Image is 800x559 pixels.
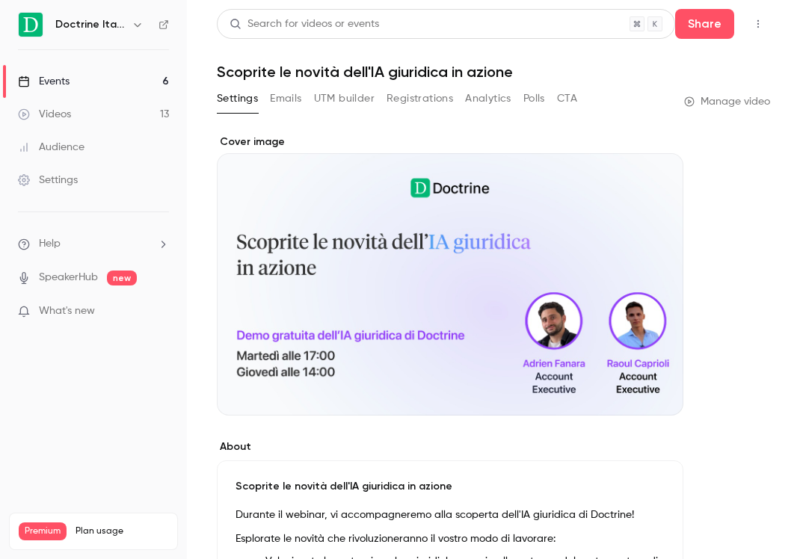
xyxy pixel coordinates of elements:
h1: Scoprite le novità dell'IA giuridica in azione [217,63,770,81]
li: help-dropdown-opener [18,236,169,252]
img: Doctrine Italia [19,13,43,37]
label: About [217,439,683,454]
button: UTM builder [314,87,375,111]
p: Durante il webinar, vi accompagneremo alla scoperta dell'IA giuridica di Doctrine! [236,506,665,524]
button: CTA [557,87,577,111]
button: Emails [270,87,301,111]
a: SpeakerHub [39,270,98,285]
span: Help [39,236,61,252]
a: Manage video [684,94,770,109]
h6: Doctrine Italia [55,17,126,32]
div: Audience [18,140,84,155]
div: Settings [18,173,78,188]
span: Plan usage [76,525,168,537]
span: Premium [19,522,67,540]
span: What's new [39,303,95,319]
div: Events [18,74,70,89]
div: Videos [18,107,71,122]
button: Registrations [387,87,453,111]
button: Settings [217,87,258,111]
div: Search for videos or events [230,16,379,32]
p: Scoprite le novità dell'IA giuridica in azione [236,479,665,494]
p: Esplorate le novità che rivoluzioneranno il vostro modo di lavorare: [236,530,665,548]
section: Cover image [217,135,683,416]
button: Polls [523,87,545,111]
span: new [107,271,137,285]
label: Cover image [217,135,683,149]
button: Analytics [465,87,511,111]
button: Share [675,9,734,39]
